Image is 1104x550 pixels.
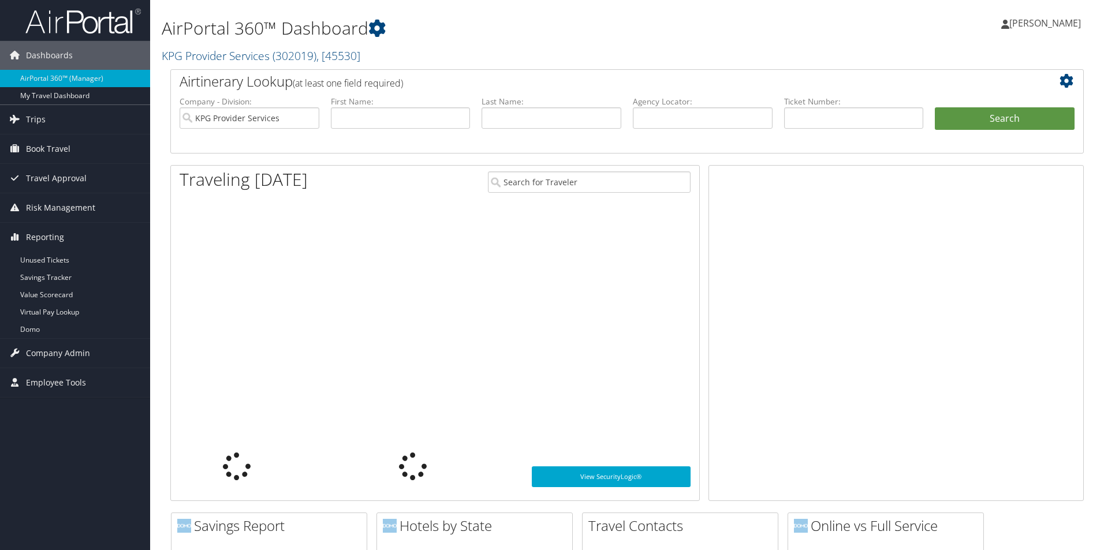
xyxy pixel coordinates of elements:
[532,466,691,487] a: View SecurityLogic®
[26,339,90,368] span: Company Admin
[794,516,983,536] h2: Online vs Full Service
[633,96,773,107] label: Agency Locator:
[331,96,471,107] label: First Name:
[482,96,621,107] label: Last Name:
[180,96,319,107] label: Company - Division:
[794,519,808,533] img: domo-logo.png
[273,48,316,63] span: ( 302019 )
[488,171,691,193] input: Search for Traveler
[1001,6,1092,40] a: [PERSON_NAME]
[293,77,403,89] span: (at least one field required)
[1009,17,1081,29] span: [PERSON_NAME]
[177,519,191,533] img: domo-logo.png
[177,516,367,536] h2: Savings Report
[383,519,397,533] img: domo-logo.png
[26,223,64,252] span: Reporting
[316,48,360,63] span: , [ 45530 ]
[25,8,141,35] img: airportal-logo.png
[935,107,1075,130] button: Search
[26,164,87,193] span: Travel Approval
[26,368,86,397] span: Employee Tools
[162,48,360,63] a: KPG Provider Services
[588,516,778,536] h2: Travel Contacts
[26,105,46,134] span: Trips
[162,16,782,40] h1: AirPortal 360™ Dashboard
[180,167,308,192] h1: Traveling [DATE]
[180,72,998,91] h2: Airtinerary Lookup
[26,41,73,70] span: Dashboards
[26,134,70,163] span: Book Travel
[26,193,95,222] span: Risk Management
[383,516,572,536] h2: Hotels by State
[784,96,924,107] label: Ticket Number:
